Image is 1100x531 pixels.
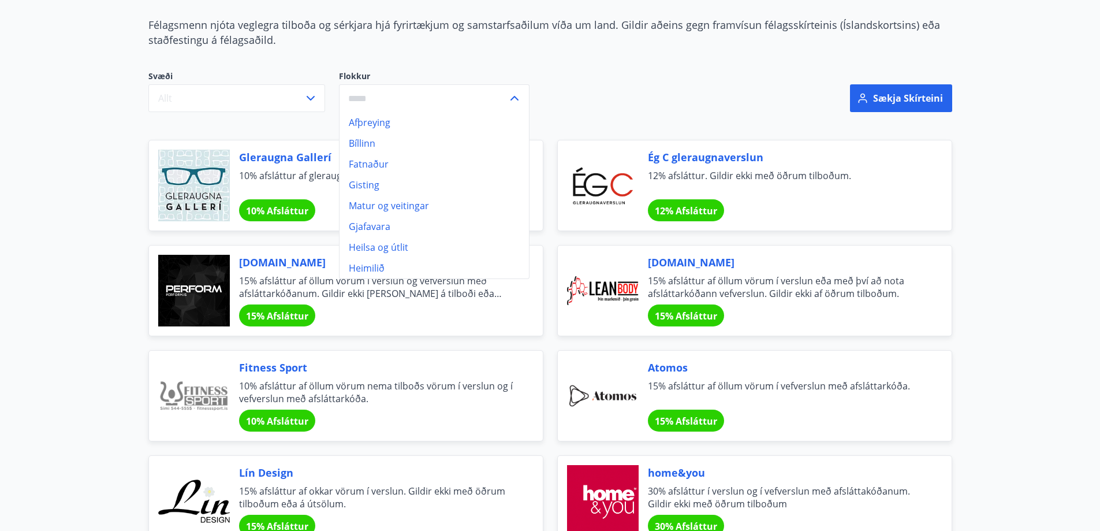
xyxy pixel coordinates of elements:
[655,205,717,217] span: 12% Afsláttur
[239,150,515,165] span: Gleraugna Gallerí
[648,169,924,195] span: 12% afsláttur. Gildir ekki með öðrum tilboðum.
[850,84,952,112] button: Sækja skírteini
[239,360,515,375] span: Fitness Sport
[648,465,924,480] span: home&you
[655,415,717,428] span: 15% Afsláttur
[340,174,529,195] li: Gisting
[340,154,529,174] li: Fatnaður
[340,133,529,154] li: Bíllinn
[648,150,924,165] span: Ég C gleraugnaverslun
[148,70,325,84] span: Svæði
[239,380,515,405] span: 10% afsláttur af öllum vörum nema tilboðs vörum í verslun og í vefverslun með afsláttarkóða.
[239,169,515,195] span: 10% afsláttur af gleraugum.
[246,310,308,322] span: 15% Afsláttur
[340,195,529,216] li: Matur og veitingar
[655,310,717,322] span: 15% Afsláttur
[340,216,529,237] li: Gjafavara
[340,112,529,133] li: Afþreying
[648,255,924,270] span: [DOMAIN_NAME]
[339,70,530,82] label: Flokkur
[246,415,308,428] span: 10% Afsláttur
[239,274,515,300] span: 15% afsláttur af öllum vörum í verslun og vefverslun með afsláttarkóðanum. Gildir ekki [PERSON_NA...
[648,360,924,375] span: Atomos
[648,485,924,510] span: 30% afsláttur í verslun og í vefverslun með afsláttakóðanum. Gildir ekki með öðrum tilboðum
[148,18,940,47] span: Félagsmenn njóta veglegra tilboða og sérkjara hjá fyrirtækjum og samstarfsaðilum víða um land. Gi...
[340,258,529,279] li: Heimilið
[239,465,515,480] span: Lín Design
[648,274,924,300] span: 15% afsláttur af öllum vörum í verslun eða með því að nota afsláttarkóðann vefverslun. Gildir ekk...
[239,255,515,270] span: [DOMAIN_NAME]
[148,84,325,112] button: Allt
[158,92,172,105] span: Allt
[246,205,308,217] span: 10% Afsláttur
[340,237,529,258] li: Heilsa og útlit
[648,380,924,405] span: 15% afsláttur af öllum vörum í vefverslun með afsláttarkóða.
[239,485,515,510] span: 15% afsláttur af okkar vörum í verslun. Gildir ekki með öðrum tilboðum eða á útsölum.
